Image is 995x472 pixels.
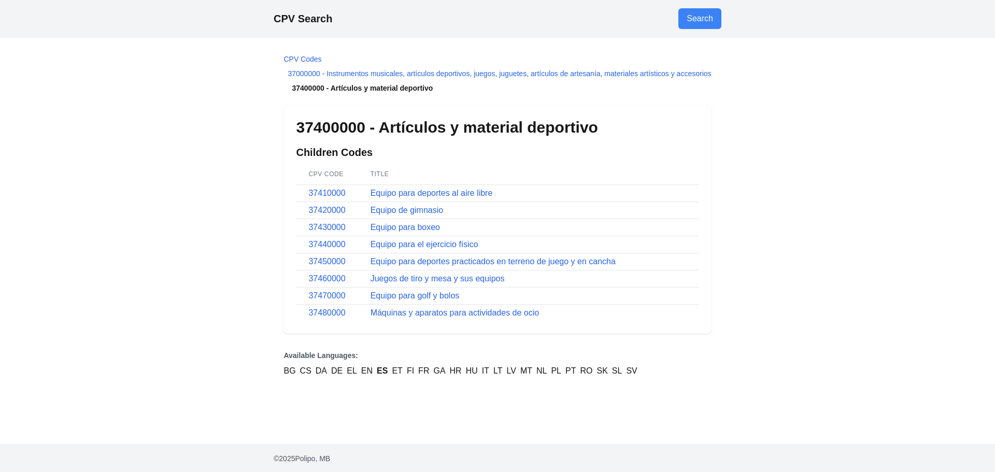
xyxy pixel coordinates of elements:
a: 37440000 [308,240,345,249]
a: ET [392,365,402,377]
a: EL [347,365,357,377]
a: GA [433,365,445,377]
a: 37430000 [308,223,345,232]
a: MT [520,365,532,377]
a: LT [493,365,502,377]
h1: 37400000 - Artículos y material deportivo [296,118,699,137]
a: DE [331,365,343,377]
a: SV [626,365,637,377]
a: DA [316,365,327,377]
p: © 2025 Polipo, MB [274,453,721,464]
a: HU [466,365,478,377]
a: CS [300,365,311,377]
a: FI [407,365,414,377]
a: CPV Search [274,13,332,24]
a: 37480000 [308,308,345,317]
th: Title [358,164,699,185]
a: CPV Codes [283,55,321,63]
a: RO [580,365,592,377]
a: IT [482,365,489,377]
a: SK [596,365,607,377]
a: Equipo para deportes al aire libre [371,189,493,197]
a: PL [551,365,561,377]
a: HR [450,365,462,377]
li: 37400000 - Artículos y material deportivo [283,83,711,93]
a: 37460000 [308,274,345,283]
a: Equipo para boxeo [371,223,440,232]
a: 37450000 [308,257,345,266]
a: PT [565,365,576,377]
a: ES [377,365,388,377]
a: SL [612,365,622,377]
a: LV [506,365,516,377]
a: EN [361,365,373,377]
a: Máquinas y aparatos para actividades de ocio [371,308,539,317]
a: Go to search [678,8,721,29]
a: FR [418,365,429,377]
a: Equipo para deportes practicados en terreno de juego y en cancha [371,257,616,266]
a: 37000000 - Instrumentos musicales, artículos deportivos, juegos, juguetes, artículos de artesanía... [288,69,711,78]
a: 37470000 [308,291,345,300]
a: Equipo de gimnasio [371,206,444,214]
p: Available Languages: [283,350,711,361]
h2: Children Codes [296,145,699,160]
nav: Language Versions [283,350,711,377]
th: CPV Code [296,164,358,185]
a: Equipo para el ejercicio físico [371,240,478,249]
nav: Breadcrumb [283,54,711,93]
a: 37410000 [308,189,345,197]
a: Equipo para golf y bolos [371,291,460,300]
a: BG [283,365,295,377]
a: Juegos de tiro y mesa y sus equipos [371,274,505,283]
a: NL [536,365,547,377]
a: 37420000 [308,206,345,214]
